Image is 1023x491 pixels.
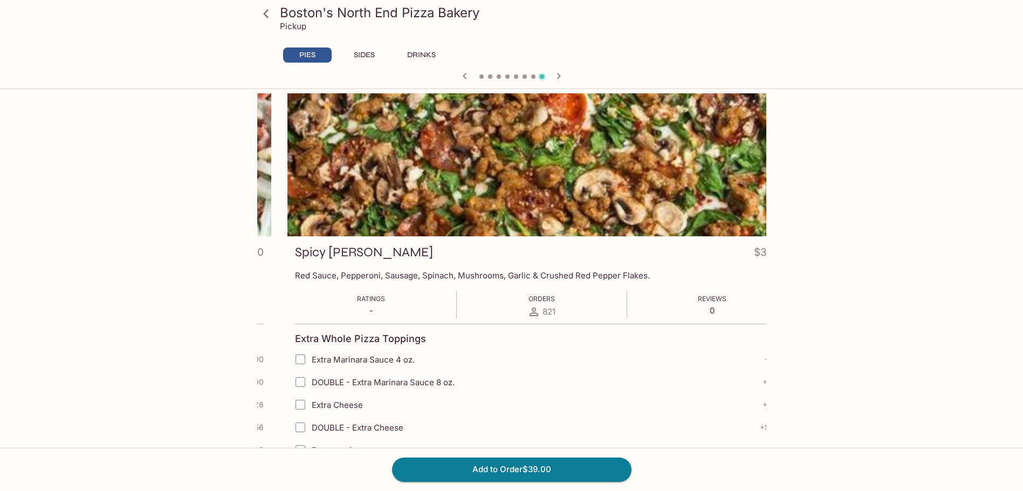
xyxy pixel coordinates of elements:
[295,244,433,261] h3: Spicy [PERSON_NAME]
[312,377,455,387] span: DOUBLE - Extra Marinara Sauce 8 oz.
[763,446,789,454] span: + $5.00
[295,270,789,281] p: Red Sauce, Pepperoni, Sausage, Spinach, Mushrooms, Garlic & Crushed Red Pepper Flakes.
[698,305,726,316] p: 0
[357,305,385,316] p: -
[764,355,789,364] span: + $1.00
[312,445,352,455] span: Pepperoni
[357,295,385,303] span: Ratings
[280,4,762,21] h3: Boston's North End Pizza Bakery
[283,47,332,63] button: PIES
[312,422,403,433] span: DOUBLE - Extra Cheese
[763,378,789,386] span: + $2.00
[280,21,306,31] p: Pickup
[528,295,555,303] span: Orders
[760,423,789,432] span: + $12.56
[392,458,631,481] button: Add to Order$39.00
[763,400,789,409] span: + $6.28
[340,47,389,63] button: SIDES
[287,93,797,236] div: Spicy Jenny
[754,244,789,265] h4: $39.00
[698,295,726,303] span: Reviews
[312,354,415,365] span: Extra Marinara Sauce 4 oz.
[543,306,555,317] span: 821
[397,47,446,63] button: DRINKS
[312,400,363,410] span: Extra Cheese
[295,333,426,345] h4: Extra Whole Pizza Toppings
